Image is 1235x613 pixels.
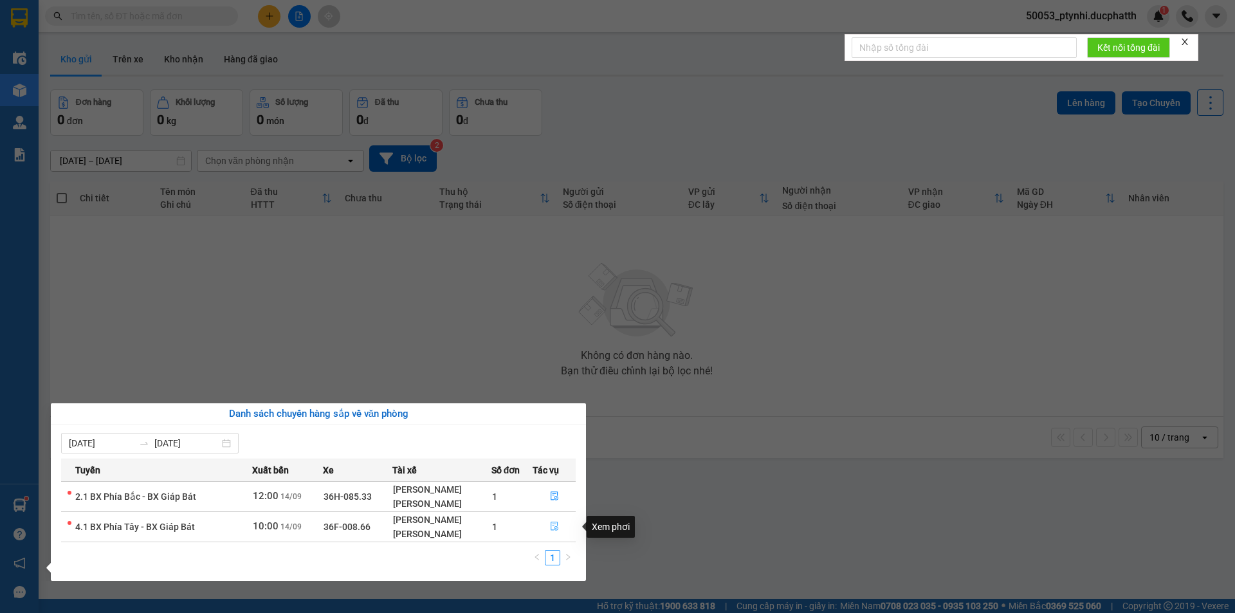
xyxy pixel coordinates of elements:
span: 1 [492,522,497,532]
div: Danh sách chuyến hàng sắp về văn phòng [61,407,576,422]
span: 1 [492,491,497,502]
li: 1 [545,550,560,565]
span: Tác vụ [533,463,559,477]
span: Kết nối tổng đài [1097,41,1160,55]
div: [PERSON_NAME] [393,497,490,511]
button: right [560,550,576,565]
input: Nhập số tổng đài [852,37,1077,58]
div: [PERSON_NAME] [393,527,490,541]
span: Số đơn [491,463,520,477]
span: file-done [550,491,559,502]
span: 12:00 [253,490,279,502]
span: to [139,438,149,448]
input: Đến ngày [154,436,219,450]
span: 4.1 BX Phía Tây - BX Giáp Bát [75,522,195,532]
span: Tuyến [75,463,100,477]
span: 36H-085.33 [324,491,372,502]
div: Xem phơi [587,516,635,538]
span: left [533,553,541,561]
div: [PERSON_NAME] [393,482,490,497]
span: Xe [323,463,334,477]
span: close [1180,37,1189,46]
span: Tài xế [392,463,417,477]
li: Next Page [560,550,576,565]
button: left [529,550,545,565]
input: Từ ngày [69,436,134,450]
span: 2.1 BX Phía Bắc - BX Giáp Bát [75,491,196,502]
span: 36F-008.66 [324,522,370,532]
button: file-done [533,486,576,507]
li: Previous Page [529,550,545,565]
span: 14/09 [280,522,302,531]
span: Xuất bến [252,463,289,477]
div: [PERSON_NAME] [393,513,490,527]
span: swap-right [139,438,149,448]
span: 10:00 [253,520,279,532]
span: right [564,553,572,561]
a: 1 [545,551,560,565]
span: file-done [550,522,559,532]
button: Kết nối tổng đài [1087,37,1170,58]
span: 14/09 [280,492,302,501]
button: file-done [533,517,576,537]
